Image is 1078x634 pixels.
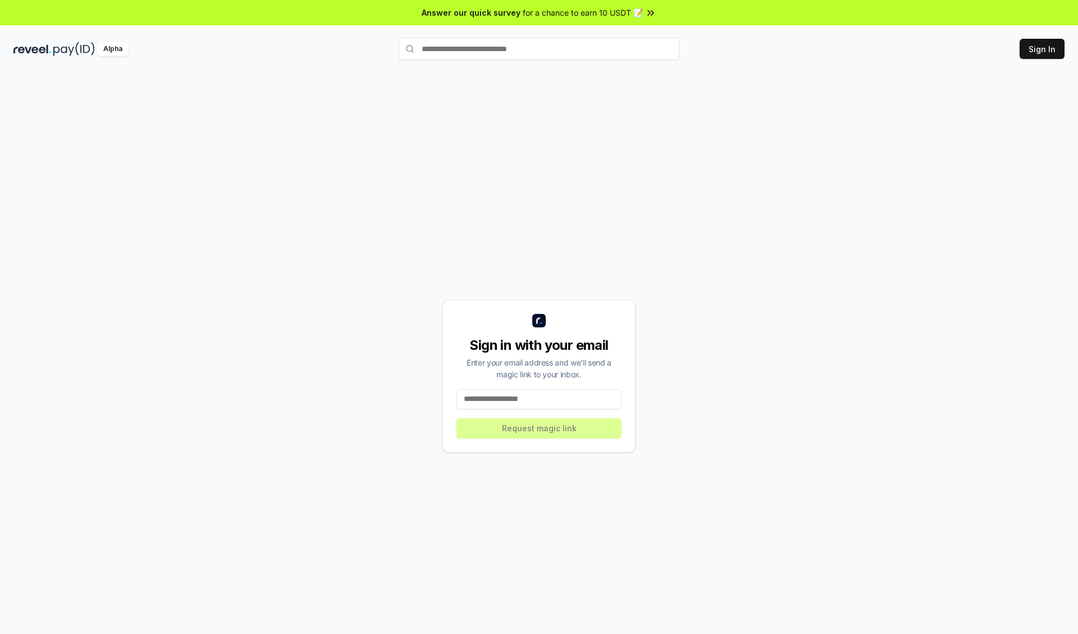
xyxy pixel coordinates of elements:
div: Enter your email address and we’ll send a magic link to your inbox. [456,357,622,380]
img: reveel_dark [13,42,51,56]
img: logo_small [532,314,546,327]
div: Sign in with your email [456,336,622,354]
div: Alpha [97,42,129,56]
span: Answer our quick survey [422,7,520,19]
img: pay_id [53,42,95,56]
span: for a chance to earn 10 USDT 📝 [523,7,643,19]
button: Sign In [1020,39,1065,59]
